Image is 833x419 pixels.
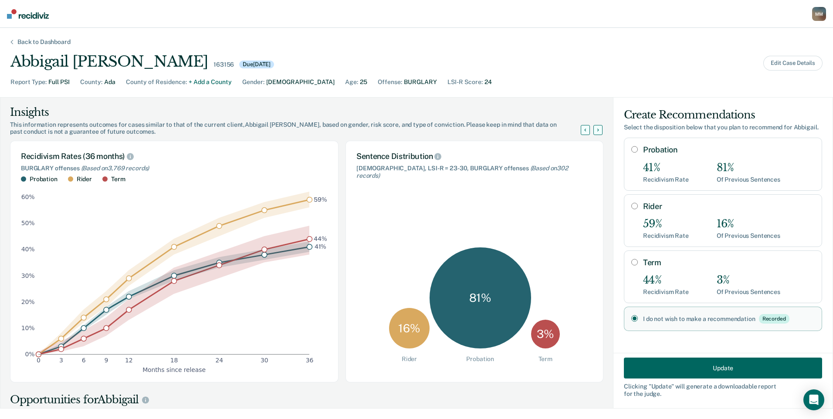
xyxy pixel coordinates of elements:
span: (Based on 302 records ) [356,165,568,179]
div: Sentence Distribution [356,152,593,161]
text: 41% [315,243,327,250]
text: 9 [105,357,108,364]
div: Report Type : [10,78,47,87]
div: Rider [77,176,92,183]
div: 16% [717,218,780,230]
div: Insights [10,105,591,119]
div: Recidivism Rate [643,288,689,296]
div: Gender : [242,78,264,87]
text: 18 [170,357,178,364]
g: y-axis tick label [21,193,35,358]
div: Open Intercom Messenger [803,389,824,410]
div: Term [538,355,552,363]
text: 60% [21,193,35,200]
div: Back to Dashboard [7,38,81,46]
div: County of Residence : [126,78,187,87]
div: Recorded [759,314,789,324]
div: M M [812,7,826,21]
text: 0 [37,357,41,364]
button: MM [812,7,826,21]
div: Recidivism Rates (36 months) [21,152,328,161]
label: Rider [643,202,815,211]
div: 16 % [389,308,430,348]
g: text [314,196,327,250]
text: 44% [314,235,327,242]
button: Edit Case Details [763,56,823,71]
text: 24 [215,357,223,364]
div: Create Recommendations [624,108,822,122]
div: Abbigail [PERSON_NAME] [10,53,208,71]
button: Update [624,358,822,378]
div: 3 % [531,320,560,348]
text: 30% [21,272,35,279]
text: 10% [21,324,35,331]
div: Recidivism Rate [643,232,689,240]
div: County : [80,78,102,87]
div: Clicking " Update " will generate a downloadable report for the judge. [624,383,822,398]
div: 25 [360,78,367,87]
div: + Add a County [189,78,232,87]
div: Rider [402,355,417,363]
div: Probation [30,176,58,183]
text: 59% [314,196,327,203]
div: Of Previous Sentences [717,232,780,240]
label: Probation [643,145,815,155]
div: Of Previous Sentences [717,288,780,296]
text: 36 [306,357,314,364]
div: Select the disposition below that you plan to recommend for Abbigail . [624,124,822,131]
img: Recidiviz [7,9,49,19]
div: BURGLARY offenses [21,165,328,172]
text: 12 [125,357,133,364]
div: 41% [643,162,689,174]
div: Offense : [378,78,402,87]
div: This information represents outcomes for cases similar to that of the current client, Abbigail [P... [10,121,591,136]
label: Term [643,258,815,267]
text: 40% [21,246,35,253]
div: Term [111,176,125,183]
div: 163156 [213,61,234,68]
div: [DEMOGRAPHIC_DATA] [266,78,335,87]
g: x-axis tick label [37,357,313,364]
text: 3 [59,357,63,364]
div: Due [DATE] [239,61,274,68]
g: x-axis label [142,366,206,373]
div: 81% [717,162,780,174]
g: area [38,192,309,354]
div: 44% [643,274,689,287]
div: Opportunities for Abbigail [10,393,603,407]
div: 24 [484,78,492,87]
text: 20% [21,298,35,305]
text: 50% [21,220,35,226]
div: Probation [466,355,494,363]
div: Ada [104,78,115,87]
div: BURGLARY [404,78,437,87]
div: 3% [717,274,780,287]
div: Full PSI [48,78,70,87]
text: 0% [25,351,35,358]
div: Recidivism Rate [643,176,689,183]
text: 6 [82,357,86,364]
label: I do not wish to make a recommendation [643,314,815,324]
div: Age : [345,78,358,87]
span: (Based on 3,769 records ) [81,165,149,172]
div: Of Previous Sentences [717,176,780,183]
text: Months since release [142,366,206,373]
div: 59% [643,218,689,230]
g: dot [36,197,312,357]
text: 30 [261,357,268,364]
div: [DEMOGRAPHIC_DATA], LSI-R = 23-30, BURGLARY offenses [356,165,593,179]
div: LSI-R Score : [447,78,483,87]
div: 81 % [430,247,531,349]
